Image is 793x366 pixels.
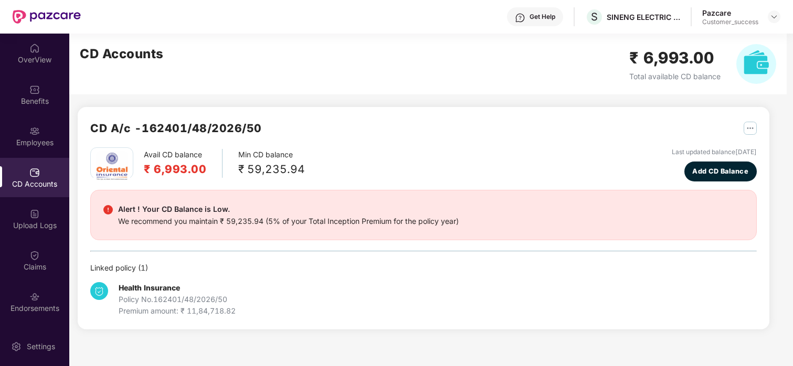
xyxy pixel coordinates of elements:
[692,166,748,177] span: Add CD Balance
[119,294,236,305] div: Policy No. 162401/48/2026/50
[684,162,756,182] button: Add CD Balance
[29,292,40,302] img: svg+xml;base64,PHN2ZyBpZD0iRW5kb3JzZW1lbnRzIiB4bWxucz0iaHR0cDovL3d3dy53My5vcmcvMjAwMC9zdmciIHdpZH...
[29,84,40,95] img: svg+xml;base64,PHN2ZyBpZD0iQmVuZWZpdHMiIHhtbG5zPSJodHRwOi8vd3d3LnczLm9yZy8yMDAwL3N2ZyIgd2lkdGg9Ij...
[144,149,223,178] div: Avail CD balance
[90,120,262,137] h2: CD A/c - 162401/48/2026/50
[80,44,164,64] h2: CD Accounts
[530,13,555,21] div: Get Help
[672,147,757,157] div: Last updated balance [DATE]
[29,126,40,136] img: svg+xml;base64,PHN2ZyBpZD0iRW1wbG95ZWVzIiB4bWxucz0iaHR0cDovL3d3dy53My5vcmcvMjAwMC9zdmciIHdpZHRoPS...
[13,10,81,24] img: New Pazcare Logo
[90,282,108,300] img: svg+xml;base64,PHN2ZyB4bWxucz0iaHR0cDovL3d3dy53My5vcmcvMjAwMC9zdmciIHdpZHRoPSIzNCIgaGVpZ2h0PSIzNC...
[591,10,598,23] span: S
[11,341,22,352] img: svg+xml;base64,PHN2ZyBpZD0iU2V0dGluZy0yMHgyMCIgeG1sbnM9Imh0dHA6Ly93d3cudzMub3JnLzIwMDAvc3ZnIiB3aW...
[29,209,40,219] img: svg+xml;base64,PHN2ZyBpZD0iVXBsb2FkX0xvZ3MiIGRhdGEtbmFtZT0iVXBsb2FkIExvZ3MiIHhtbG5zPSJodHRwOi8vd3...
[515,13,525,23] img: svg+xml;base64,PHN2ZyBpZD0iSGVscC0zMngzMiIgeG1sbnM9Imh0dHA6Ly93d3cudzMub3JnLzIwMDAvc3ZnIiB3aWR0aD...
[119,283,180,292] b: Health Insurance
[629,46,721,70] h2: ₹ 6,993.00
[736,44,776,84] img: svg+xml;base64,PHN2ZyB4bWxucz0iaHR0cDovL3d3dy53My5vcmcvMjAwMC9zdmciIHhtbG5zOnhsaW5rPSJodHRwOi8vd3...
[238,160,305,178] div: ₹ 59,235.94
[29,250,40,261] img: svg+xml;base64,PHN2ZyBpZD0iQ2xhaW0iIHhtbG5zPSJodHRwOi8vd3d3LnczLm9yZy8yMDAwL3N2ZyIgd2lkdGg9IjIwIi...
[770,13,778,21] img: svg+xml;base64,PHN2ZyBpZD0iRHJvcGRvd24tMzJ4MzIiIHhtbG5zPSJodHRwOi8vd3d3LnczLm9yZy8yMDAwL3N2ZyIgd2...
[607,12,680,22] div: SINENG ELECTRIC ([GEOGRAPHIC_DATA]) PRIVATE LIMITED
[238,149,305,178] div: Min CD balance
[103,205,113,214] img: svg+xml;base64,PHN2ZyBpZD0iRGFuZ2VyX2FsZXJ0IiBkYXRhLW5hbWU9IkRhbmdlciBhbGVydCIgeG1sbnM9Imh0dHA6Ly...
[744,122,757,135] img: svg+xml;base64,PHN2ZyB4bWxucz0iaHR0cDovL3d3dy53My5vcmcvMjAwMC9zdmciIHdpZHRoPSIyNSIgaGVpZ2h0PSIyNS...
[118,216,459,227] div: We recommend you maintain ₹ 59,235.94 (5% of your Total Inception Premium for the policy year)
[29,167,40,178] img: svg+xml;base64,PHN2ZyBpZD0iQ0RfQWNjb3VudHMiIGRhdGEtbmFtZT0iQ0QgQWNjb3VudHMiIHhtbG5zPSJodHRwOi8vd3...
[24,341,58,352] div: Settings
[118,203,459,216] div: Alert ! Your CD Balance is Low.
[702,8,758,18] div: Pazcare
[93,148,130,185] img: oi.png
[90,262,757,274] div: Linked policy ( 1 )
[119,305,236,317] div: Premium amount: ₹ 11,84,718.82
[144,160,206,178] h2: ₹ 6,993.00
[29,43,40,53] img: svg+xml;base64,PHN2ZyBpZD0iSG9tZSIgeG1sbnM9Imh0dHA6Ly93d3cudzMub3JnLzIwMDAvc3ZnIiB3aWR0aD0iMjAiIG...
[702,18,758,26] div: Customer_success
[629,72,721,81] span: Total available CD balance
